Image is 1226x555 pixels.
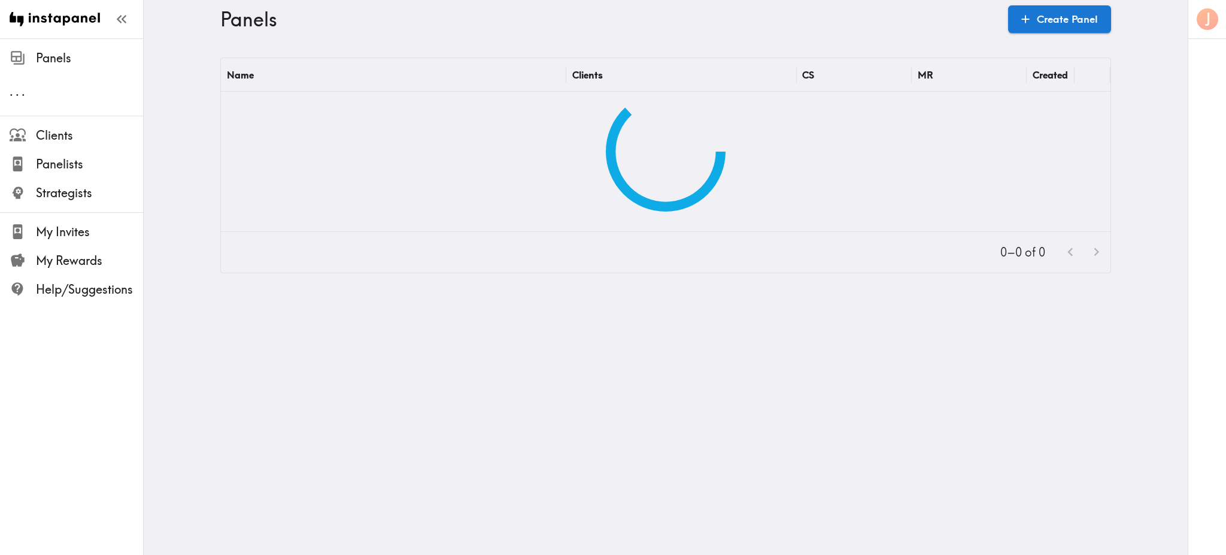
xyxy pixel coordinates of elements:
[802,69,814,81] div: CS
[572,69,603,81] div: Clients
[36,50,143,67] span: Panels
[16,84,19,99] span: .
[918,69,933,81] div: MR
[227,69,254,81] div: Name
[36,156,143,173] span: Panelists
[36,127,143,144] span: Clients
[1195,7,1219,31] button: J
[22,84,25,99] span: .
[1000,244,1045,261] p: 0–0 of 0
[1033,69,1068,81] div: Created
[1008,5,1111,33] a: Create Panel
[36,185,143,201] span: Strategists
[1205,9,1211,30] span: J
[36,224,143,240] span: My Invites
[220,8,999,31] h3: Panels
[36,252,143,269] span: My Rewards
[10,84,13,99] span: .
[36,281,143,298] span: Help/Suggestions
